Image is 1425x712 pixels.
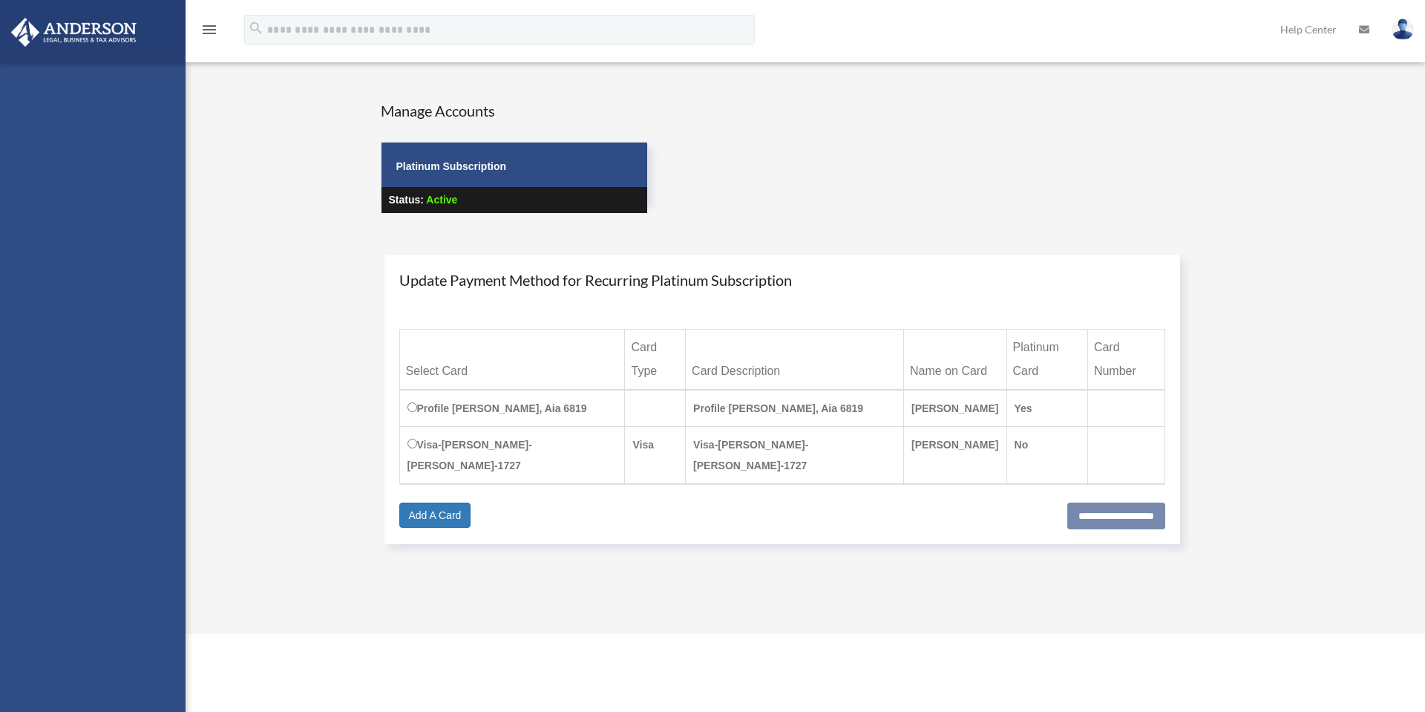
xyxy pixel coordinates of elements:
h4: Manage Accounts [381,100,648,121]
img: Anderson Advisors Platinum Portal [7,18,141,47]
th: Name on Card [904,330,1006,391]
td: Visa-[PERSON_NAME]-[PERSON_NAME]-1727 [399,427,625,485]
a: menu [200,26,218,39]
i: search [248,20,264,36]
span: Active [426,194,457,206]
th: Card Number [1087,330,1164,391]
td: [PERSON_NAME] [904,427,1006,485]
img: User Pic [1392,19,1414,40]
td: Visa [625,427,686,485]
td: [PERSON_NAME] [904,390,1006,427]
td: Profile [PERSON_NAME], Aia 6819 [686,390,904,427]
h4: Update Payment Method for Recurring Platinum Subscription [399,270,1166,290]
a: Add A Card [399,503,471,528]
td: No [1006,427,1087,485]
td: Profile [PERSON_NAME], Aia 6819 [399,390,625,427]
th: Card Description [686,330,904,391]
strong: Platinum Subscription [396,160,507,172]
strong: Status: [389,194,424,206]
i: menu [200,21,218,39]
th: Select Card [399,330,625,391]
td: Visa-[PERSON_NAME]-[PERSON_NAME]-1727 [686,427,904,485]
th: Card Type [625,330,686,391]
th: Platinum Card [1006,330,1087,391]
td: Yes [1006,390,1087,427]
